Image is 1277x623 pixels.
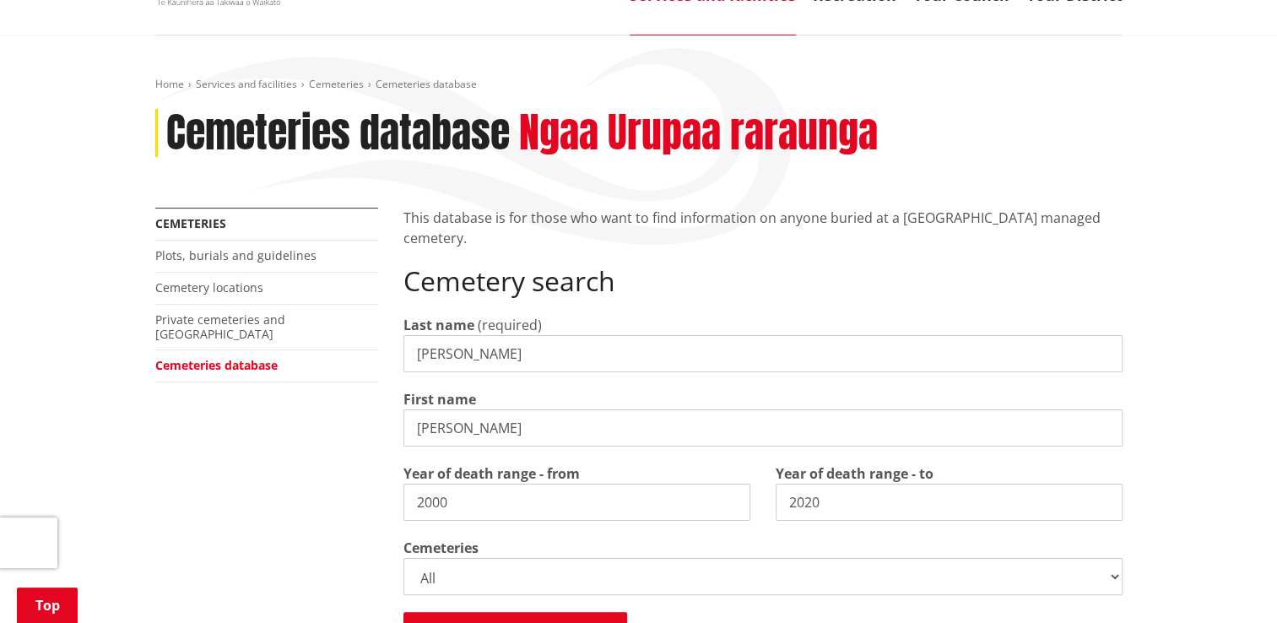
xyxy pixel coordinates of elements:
span: Cemeteries database [376,77,477,91]
h2: Cemetery search [403,265,1123,297]
a: Cemeteries [155,215,226,231]
iframe: Messenger Launcher [1199,552,1260,613]
nav: breadcrumb [155,78,1123,92]
input: e.g. 2025 [776,484,1123,521]
label: Last name [403,315,474,335]
label: Year of death range - from [403,463,580,484]
a: Cemetery locations [155,279,263,295]
p: This database is for those who want to find information on anyone buried at a [GEOGRAPHIC_DATA] m... [403,208,1123,248]
span: (required) [478,316,542,334]
a: Plots, burials and guidelines [155,247,317,263]
a: Top [17,588,78,623]
input: e.g. Smith [403,335,1123,372]
h2: Ngaa Urupaa raraunga [519,109,878,158]
input: e.g. 1860 [403,484,750,521]
label: First name [403,389,476,409]
a: Cemeteries [309,77,364,91]
label: Year of death range - to [776,463,933,484]
a: Services and facilities [196,77,297,91]
h1: Cemeteries database [166,109,510,158]
a: Home [155,77,184,91]
input: e.g. John [403,409,1123,447]
a: Private cemeteries and [GEOGRAPHIC_DATA] [155,311,285,342]
a: Cemeteries database [155,357,278,373]
label: Cemeteries [403,538,479,558]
